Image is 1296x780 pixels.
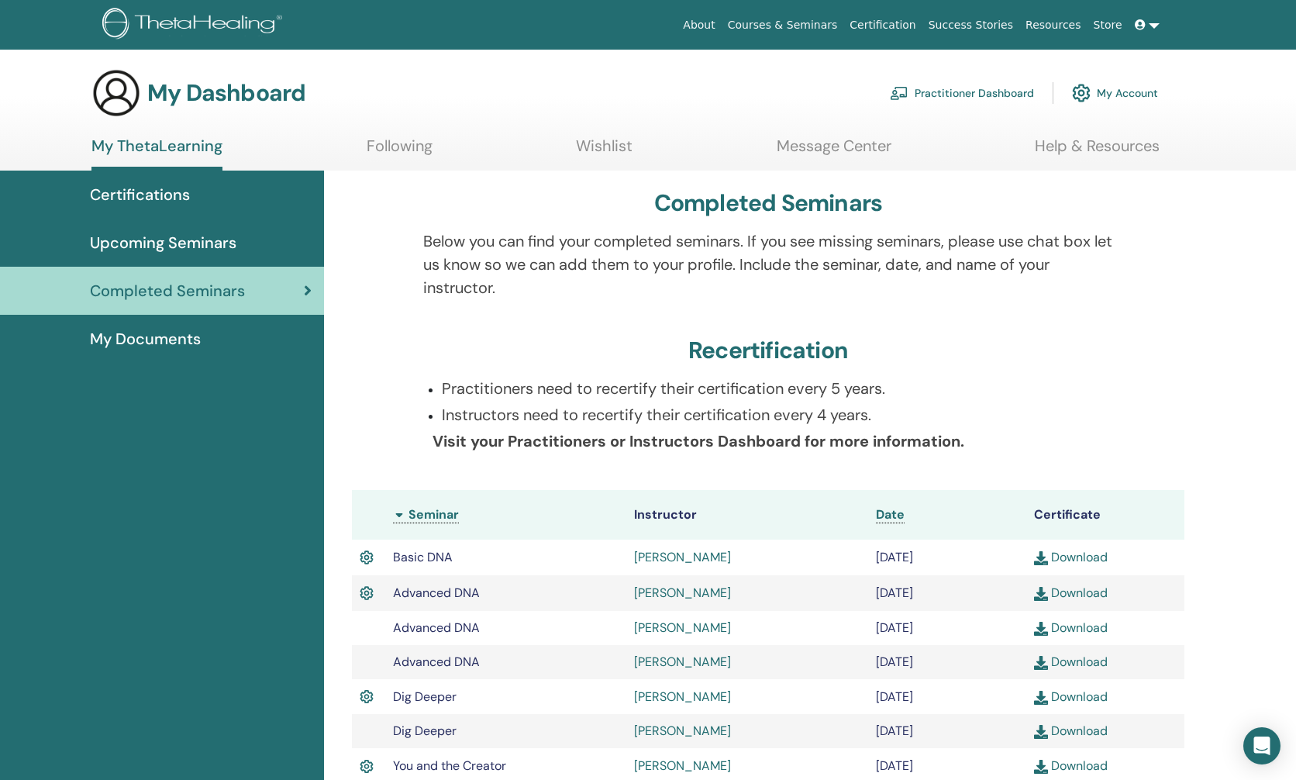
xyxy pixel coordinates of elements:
[868,714,1026,748] td: [DATE]
[1034,760,1048,774] img: download.svg
[1019,11,1087,40] a: Resources
[90,183,190,206] span: Certifications
[688,337,848,364] h3: Recertification
[1034,656,1048,670] img: download.svg
[393,620,480,636] span: Advanced DNA
[360,547,374,568] img: Active Certificate
[634,723,731,739] a: [PERSON_NAME]
[1243,727,1280,764] div: Open Intercom Messenger
[1034,587,1048,601] img: download.svg
[634,758,731,774] a: [PERSON_NAME]
[654,189,883,217] h3: Completed Seminars
[90,231,236,254] span: Upcoming Seminars
[1087,11,1129,40] a: Store
[1026,490,1184,540] th: Certificate
[360,687,374,707] img: Active Certificate
[367,136,433,167] a: Following
[393,585,480,601] span: Advanced DNA
[1034,725,1048,739] img: download.svg
[102,8,288,43] img: logo.png
[843,11,922,40] a: Certification
[777,136,891,167] a: Message Center
[890,76,1034,110] a: Practitioner Dashboard
[634,585,731,601] a: [PERSON_NAME]
[722,11,844,40] a: Courses & Seminars
[1034,622,1048,636] img: download.svg
[393,654,480,670] span: Advanced DNA
[868,575,1026,611] td: [DATE]
[1034,549,1108,565] a: Download
[868,679,1026,715] td: [DATE]
[147,79,305,107] h3: My Dashboard
[1034,654,1108,670] a: Download
[890,86,908,100] img: chalkboard-teacher.svg
[677,11,721,40] a: About
[442,377,1113,400] p: Practitioners need to recertify their certification every 5 years.
[634,689,731,705] a: [PERSON_NAME]
[626,490,867,540] th: Instructor
[576,136,632,167] a: Wishlist
[1034,585,1108,601] a: Download
[433,431,964,451] b: Visit your Practitioners or Instructors Dashboard for more information.
[868,645,1026,679] td: [DATE]
[868,540,1026,575] td: [DATE]
[360,757,374,777] img: Active Certificate
[1034,723,1108,739] a: Download
[634,620,731,636] a: [PERSON_NAME]
[634,654,731,670] a: [PERSON_NAME]
[868,611,1026,645] td: [DATE]
[90,279,245,302] span: Completed Seminars
[1034,551,1048,565] img: download.svg
[876,506,905,523] span: Date
[1035,136,1160,167] a: Help & Resources
[1072,80,1091,106] img: cog.svg
[393,689,457,705] span: Dig Deeper
[90,327,201,350] span: My Documents
[393,549,453,565] span: Basic DNA
[360,583,374,603] img: Active Certificate
[922,11,1019,40] a: Success Stories
[1034,758,1108,774] a: Download
[1034,691,1048,705] img: download.svg
[91,136,222,171] a: My ThetaLearning
[442,403,1113,426] p: Instructors need to recertify their certification every 4 years.
[876,506,905,523] a: Date
[1034,620,1108,636] a: Download
[393,723,457,739] span: Dig Deeper
[1072,76,1158,110] a: My Account
[1034,689,1108,705] a: Download
[634,549,731,565] a: [PERSON_NAME]
[91,68,141,118] img: generic-user-icon.jpg
[393,758,506,774] span: You and the Creator
[423,230,1113,299] p: Below you can find your completed seminars. If you see missing seminars, please use chat box let ...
